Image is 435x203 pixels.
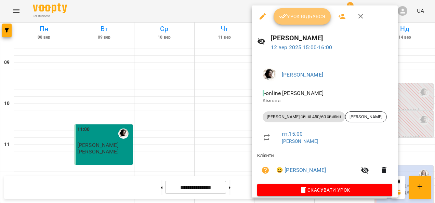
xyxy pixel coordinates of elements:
[274,8,331,25] button: Урок відбувся
[263,186,387,194] span: Скасувати Урок
[263,90,325,96] span: - online [PERSON_NAME]
[263,97,387,104] p: Кімната
[257,152,392,184] ul: Клієнти
[282,131,303,137] a: пт , 15:00
[271,33,392,43] h6: [PERSON_NAME]
[263,114,345,120] span: [PERSON_NAME] січня 450/60 хвилин
[276,166,326,174] a: 😀 [PERSON_NAME]
[263,68,276,82] img: e7c1a1403b8f34425dc1a602655f0c4c.png
[282,138,318,144] a: [PERSON_NAME]
[257,184,392,196] button: Скасувати Урок
[257,162,274,178] button: Візит ще не сплачено. Додати оплату?
[279,12,326,21] span: Урок відбувся
[271,44,332,51] a: 12 вер 2025 15:00-16:00
[345,111,387,122] div: [PERSON_NAME]
[282,71,323,78] a: [PERSON_NAME]
[345,114,386,120] span: [PERSON_NAME]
